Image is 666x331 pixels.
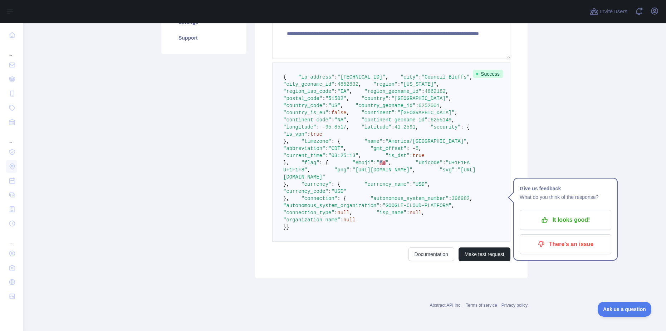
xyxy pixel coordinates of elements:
span: : [325,153,328,159]
span: "country_is_eu" [283,110,328,116]
span: 4852832 [337,81,358,87]
span: : [325,146,328,151]
button: There's an issue [520,234,611,254]
span: : [416,103,418,109]
span: : [334,74,337,80]
span: , [412,167,415,173]
span: "flag" [301,160,319,166]
span: "America/[GEOGRAPHIC_DATA]" [386,139,467,144]
span: , [388,160,391,166]
span: "continent_geoname_id" [361,117,427,123]
span: : [341,217,343,223]
a: Terms of service [466,303,497,308]
span: "NA" [334,117,347,123]
span: : [449,196,451,201]
span: "ip_address" [298,74,334,80]
span: "[US_STATE]" [401,81,437,87]
h1: Give us feedback [520,184,611,193]
span: , [416,124,418,130]
span: 95.8517 [325,124,347,130]
span: : [328,189,331,194]
span: : [349,167,352,173]
span: : [418,74,421,80]
span: : [322,96,325,101]
span: "03:25:13" [328,153,358,159]
span: "current_time" [283,153,325,159]
span: "region_iso_code" [283,89,334,94]
span: "[URL][DOMAIN_NAME]" [352,167,412,173]
button: It looks good! [520,210,611,230]
span: "is_vpn" [283,131,307,137]
span: , [346,96,349,101]
span: null [343,217,356,223]
a: Privacy policy [501,303,528,308]
span: "latitude" [361,124,391,130]
span: "country_code" [283,103,325,109]
span: "CDT" [328,146,343,151]
span: 396982 [452,196,470,201]
span: "timezone" [301,139,331,144]
span: "🇺🇸" [377,160,389,166]
span: : { [331,139,340,144]
span: 5 [416,146,418,151]
span: "[TECHNICAL_ID]" [337,74,385,80]
span: : [406,210,409,216]
span: "city" [401,74,418,80]
span: "svg" [440,167,455,173]
div: ... [6,43,17,57]
p: It looks good! [525,214,606,226]
span: null [410,210,422,216]
span: "USD" [412,181,427,187]
span: , [452,117,455,123]
button: Make test request [459,247,510,261]
span: "currency_code" [283,189,328,194]
span: , [358,153,361,159]
span: : [379,203,382,209]
span: "city_geoname_id" [283,81,334,87]
span: , [418,146,421,151]
span: , [440,103,442,109]
span: }, [283,160,289,166]
a: Support [170,30,238,46]
span: 6255149 [431,117,452,123]
span: , [349,210,352,216]
span: Invite users [600,7,627,16]
span: : - [316,124,325,130]
span: 41.2591 [395,124,416,130]
span: false [331,110,346,116]
span: , [343,146,346,151]
span: : [373,160,376,166]
span: true [412,153,425,159]
span: "security" [431,124,461,130]
span: }, [283,181,289,187]
span: "abbreviation" [283,146,325,151]
span: , [427,181,430,187]
span: : [427,117,430,123]
span: "continent" [361,110,394,116]
span: : { [337,196,346,201]
span: "country_geoname_id" [356,103,416,109]
span: : [331,117,334,123]
span: , [346,117,349,123]
span: : [307,131,310,137]
span: , [358,81,361,87]
span: : [334,89,337,94]
span: "region_geoname_id" [364,89,422,94]
span: "png" [334,167,349,173]
span: , [349,89,352,94]
span: "GOOGLE-CLOUD-PLATFORM" [382,203,451,209]
span: : [388,96,391,101]
span: : { [319,160,328,166]
span: "autonomous_system_number" [371,196,449,201]
span: : { [461,124,470,130]
span: "emoji" [352,160,373,166]
span: "country" [361,96,388,101]
span: : [382,139,385,144]
span: , [446,89,449,94]
span: : [395,110,397,116]
span: "US" [328,103,341,109]
div: ... [6,130,17,144]
span: "51502" [325,96,347,101]
span: , [307,167,310,173]
span: "name" [364,139,382,144]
